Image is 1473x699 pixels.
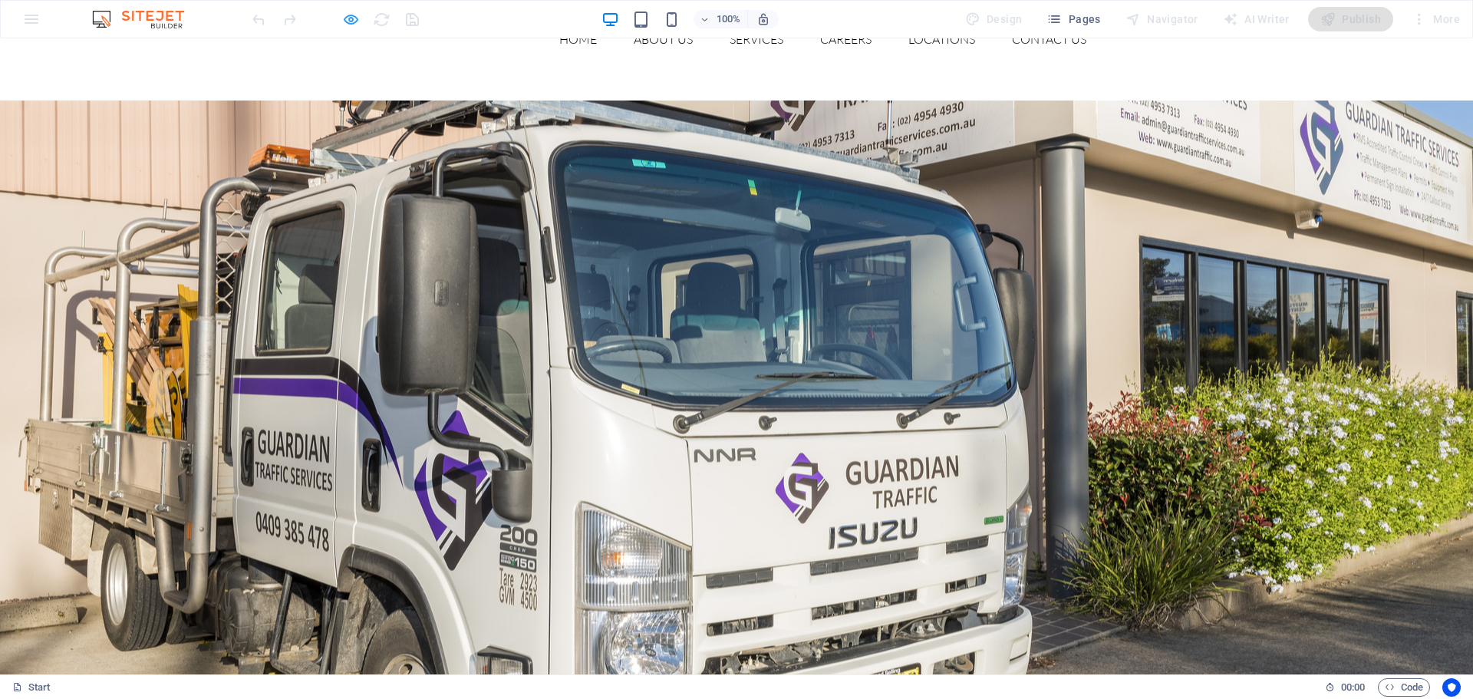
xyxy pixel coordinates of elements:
span: 00 00 [1341,678,1365,697]
button: Pages [1040,7,1106,31]
button: Code [1378,678,1430,697]
span: Pages [1046,12,1100,27]
button: Usercentrics [1442,678,1461,697]
span: : [1352,681,1354,693]
h6: Session time [1325,678,1366,697]
div: Design (Ctrl+Alt+Y) [959,7,1029,31]
button: 100% [694,10,748,28]
h6: 100% [717,10,741,28]
img: Editor Logo [88,10,203,28]
span: Code [1385,678,1423,697]
i: On resize automatically adjust zoom level to fit chosen device. [756,12,770,26]
a: Click to cancel selection. Double-click to open Pages [12,678,51,697]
